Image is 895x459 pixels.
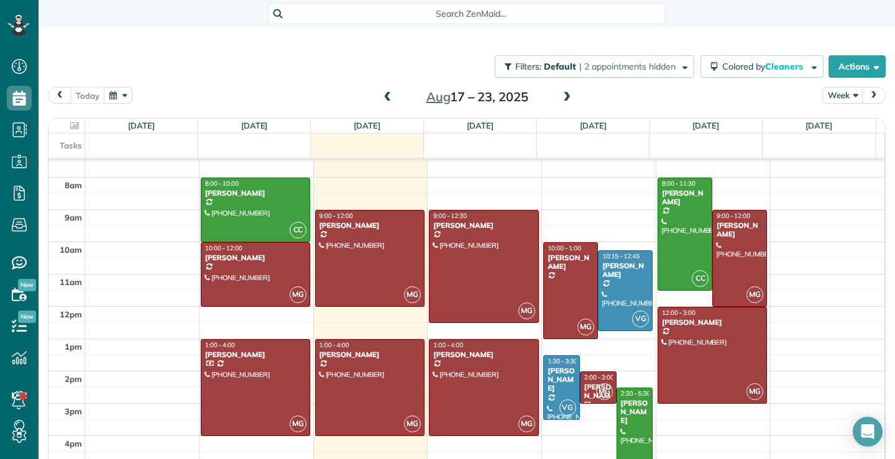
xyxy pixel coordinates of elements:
span: 8:00 - 10:00 [205,180,239,188]
span: MG [290,286,306,303]
button: next [862,87,886,104]
span: 10am [60,245,82,255]
span: MG [518,416,535,432]
span: MG [746,286,763,303]
div: [PERSON_NAME] [204,350,306,359]
a: [DATE] [692,120,719,130]
span: 1:00 - 4:00 [205,341,235,349]
span: Colored by [722,61,807,72]
button: today [70,87,105,104]
div: [PERSON_NAME] [716,221,763,239]
span: 9:00 - 12:30 [433,212,467,220]
div: [PERSON_NAME] [661,318,763,327]
div: [PERSON_NAME] [319,221,421,230]
div: [PERSON_NAME] [204,253,306,262]
span: CC [290,222,306,239]
a: [DATE] [354,120,380,130]
div: [PERSON_NAME] [433,221,535,230]
span: 8:00 - 11:30 [662,180,695,188]
button: Week [822,87,863,104]
span: 1:30 - 3:30 [548,357,577,365]
span: MG [404,286,421,303]
span: 1:00 - 4:00 [319,341,349,349]
span: 11am [60,277,82,287]
span: New [18,311,36,323]
a: Filters: Default | 2 appointments hidden [489,55,694,78]
span: Tasks [60,140,82,150]
div: [PERSON_NAME] [620,399,649,425]
div: [PERSON_NAME] [547,366,576,393]
span: 8am [65,180,82,190]
span: Aug [426,89,451,104]
div: [PERSON_NAME] [433,350,535,359]
span: MG [518,302,535,319]
span: Default [544,61,577,72]
span: 2:00 - 3:00 [584,373,614,381]
span: MG [577,319,594,335]
span: CC [692,270,709,287]
button: Colored byCleaners [700,55,824,78]
div: [PERSON_NAME] [319,350,421,359]
span: 9:00 - 12:00 [717,212,750,220]
button: prev [48,87,71,104]
span: 10:00 - 1:00 [548,244,581,252]
span: MG [404,416,421,432]
span: 10:15 - 12:45 [602,252,640,260]
span: Filters: [515,61,541,72]
div: [PERSON_NAME] [204,189,306,198]
a: [DATE] [805,120,832,130]
span: MG [290,416,306,432]
h2: 17 – 23, 2025 [400,90,555,104]
span: 2:30 - 5:30 [621,389,651,398]
span: MG [746,383,763,400]
a: [DATE] [580,120,607,130]
span: VG [632,311,649,327]
a: [DATE] [128,120,155,130]
a: [DATE] [241,120,268,130]
span: 12pm [60,309,82,319]
span: 3pm [65,406,82,416]
span: 1pm [65,342,82,352]
span: 9am [65,212,82,222]
span: 1:00 - 4:00 [433,341,463,349]
button: Actions [828,55,886,78]
span: 12:00 - 3:00 [662,309,695,317]
span: | 2 appointments hidden [579,61,676,72]
span: VG [559,399,576,416]
span: 2pm [65,374,82,384]
div: [PERSON_NAME] [584,383,613,409]
button: Filters: Default | 2 appointments hidden [495,55,694,78]
span: 10:00 - 12:00 [205,244,242,252]
span: 9:00 - 12:00 [319,212,353,220]
div: Open Intercom Messenger [853,417,883,447]
div: [PERSON_NAME] [602,261,649,279]
span: Cleaners [765,61,805,72]
span: New [18,279,36,291]
div: [PERSON_NAME] [547,253,594,271]
span: MG [596,383,613,400]
div: [PERSON_NAME] [661,189,709,207]
span: 4pm [65,439,82,448]
a: [DATE] [467,120,493,130]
